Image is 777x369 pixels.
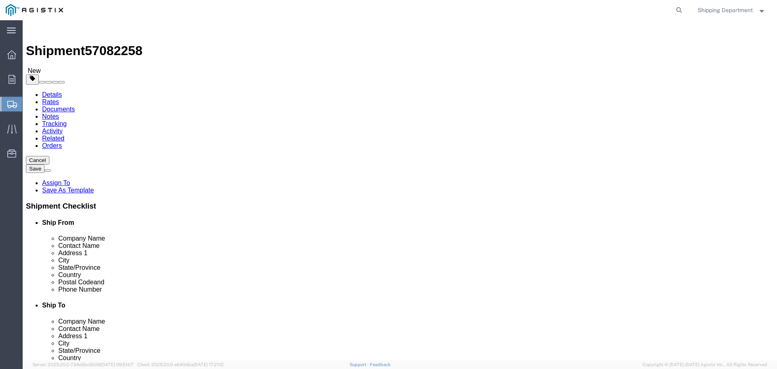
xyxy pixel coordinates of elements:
iframe: FS Legacy Container [23,20,777,360]
img: logo [6,4,63,16]
span: [DATE] 17:21:12 [193,362,224,367]
span: Server: 2025.20.0-734e5bc92d9 [32,362,134,367]
a: Feedback [370,362,391,367]
span: [DATE] 09:51:07 [101,362,134,367]
span: Client: 2025.20.0-e640dba [137,362,224,367]
button: Shipping Department [697,5,766,15]
span: Copyright © [DATE]-[DATE] Agistix Inc., All Rights Reserved [643,361,767,368]
a: Support [350,362,370,367]
span: Shipping Department [698,6,753,15]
